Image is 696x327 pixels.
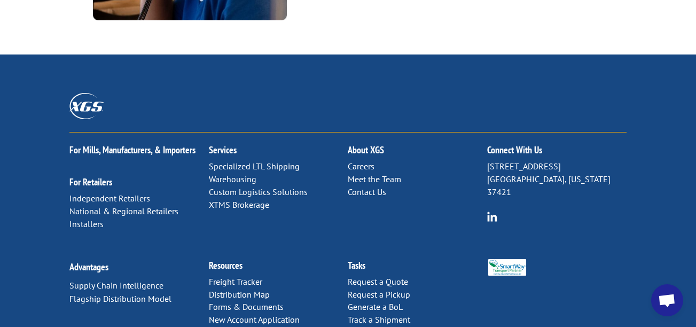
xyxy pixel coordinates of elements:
[487,145,627,160] h2: Connect With Us
[69,293,171,304] a: Flagship Distribution Model
[69,176,112,188] a: For Retailers
[69,193,150,204] a: Independent Retailers
[209,186,308,197] a: Custom Logistics Solutions
[487,212,497,222] img: group-6
[348,144,384,156] a: About XGS
[487,259,527,276] img: Smartway_Logo
[209,276,262,287] a: Freight Tracker
[69,144,195,156] a: For Mills, Manufacturers, & Importers
[69,93,104,119] img: XGS_Logos_ALL_2024_All_White
[209,174,256,184] a: Warehousing
[69,219,104,229] a: Installers
[209,289,270,300] a: Distribution Map
[69,280,163,291] a: Supply Chain Intelligence
[348,161,374,172] a: Careers
[487,160,627,198] p: [STREET_ADDRESS] [GEOGRAPHIC_DATA], [US_STATE] 37421
[651,284,683,316] div: Open chat
[348,174,401,184] a: Meet the Team
[348,314,410,325] a: Track a Shipment
[209,144,237,156] a: Services
[69,206,178,216] a: National & Regional Retailers
[209,161,300,172] a: Specialized LTL Shipping
[348,276,408,287] a: Request a Quote
[348,301,403,312] a: Generate a BoL
[209,199,269,210] a: XTMS Brokerage
[348,186,386,197] a: Contact Us
[209,259,243,271] a: Resources
[348,289,410,300] a: Request a Pickup
[209,301,284,312] a: Forms & Documents
[209,314,300,325] a: New Account Application
[348,261,487,276] h2: Tasks
[69,261,108,273] a: Advantages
